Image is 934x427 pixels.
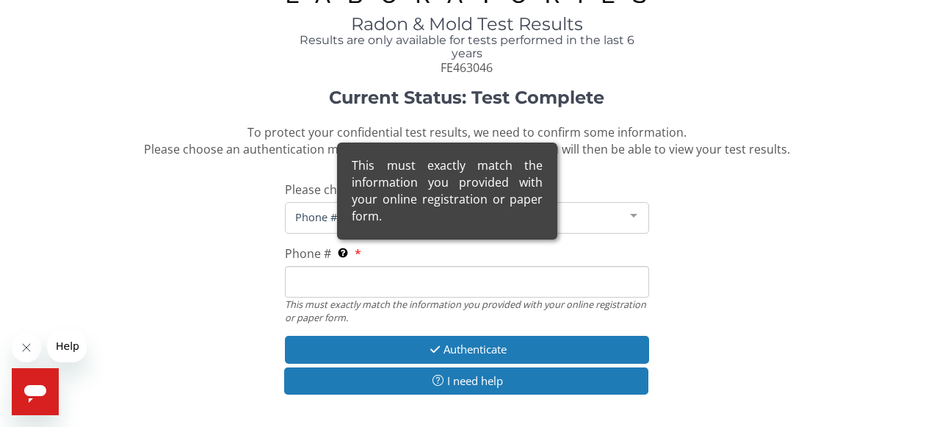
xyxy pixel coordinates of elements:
[12,333,41,362] iframe: Close message
[47,330,87,362] iframe: Message from company
[284,367,649,395] button: I need help
[292,209,620,225] span: Phone #
[329,87,604,108] strong: Current Status: Test Complete
[285,15,650,34] h1: Radon & Mold Test Results
[144,124,790,157] span: To protect your confidential test results, we need to confirm some information. Please choose an ...
[285,336,650,363] button: Authenticate
[12,368,59,415] iframe: Button to launch messaging window
[285,182,530,198] span: Please choose how you wish to authenticate
[441,60,493,76] span: FE463046
[285,245,331,262] span: Phone #
[337,143,557,239] div: This must exactly match the information you provided with your online registration or paper form.
[285,34,650,60] h4: Results are only available for tests performed in the last 6 years
[285,298,650,325] div: This must exactly match the information you provided with your online registration or paper form.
